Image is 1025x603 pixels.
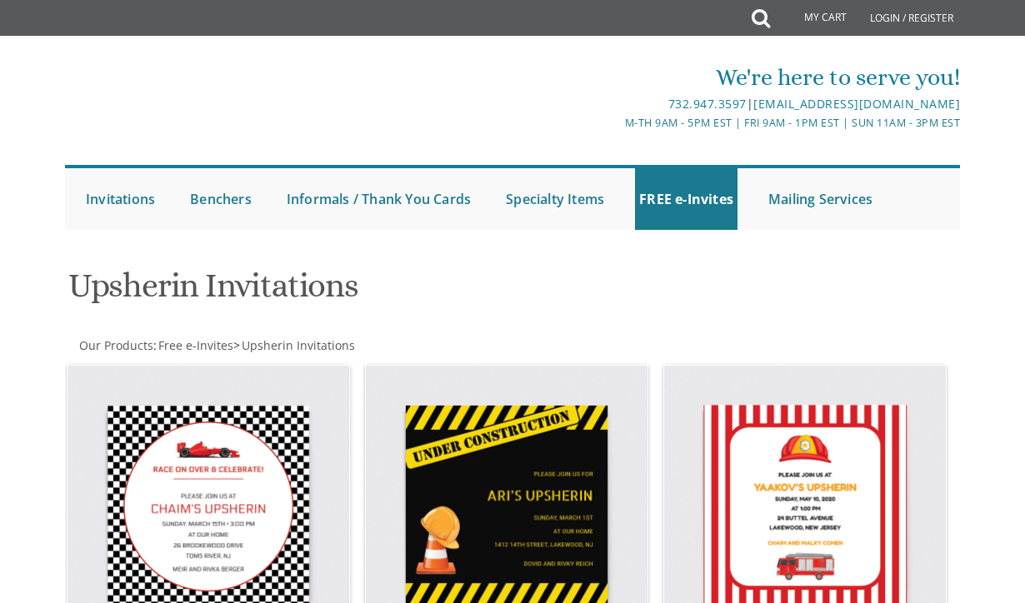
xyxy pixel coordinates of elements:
[186,168,256,230] a: Benchers
[82,168,159,230] a: Invitations
[282,168,475,230] a: Informals / Thank You Cards
[364,94,960,114] div: |
[768,2,858,35] a: My Cart
[753,96,960,112] a: [EMAIL_ADDRESS][DOMAIN_NAME]
[364,114,960,132] div: M-Th 9am - 5pm EST | Fri 9am - 1pm EST | Sun 11am - 3pm EST
[240,337,355,353] a: Upsherin Invitations
[68,267,652,316] h1: Upsherin Invitations
[635,168,737,230] a: FREE e-Invites
[65,337,512,354] div: :
[764,168,877,230] a: Mailing Services
[242,337,355,353] span: Upsherin Invitations
[158,337,233,353] span: Free e-Invites
[668,96,747,112] a: 732.947.3597
[77,337,153,353] a: Our Products
[502,168,608,230] a: Specialty Items
[233,337,355,353] span: >
[364,61,960,94] div: We're here to serve you!
[157,337,233,353] a: Free e-Invites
